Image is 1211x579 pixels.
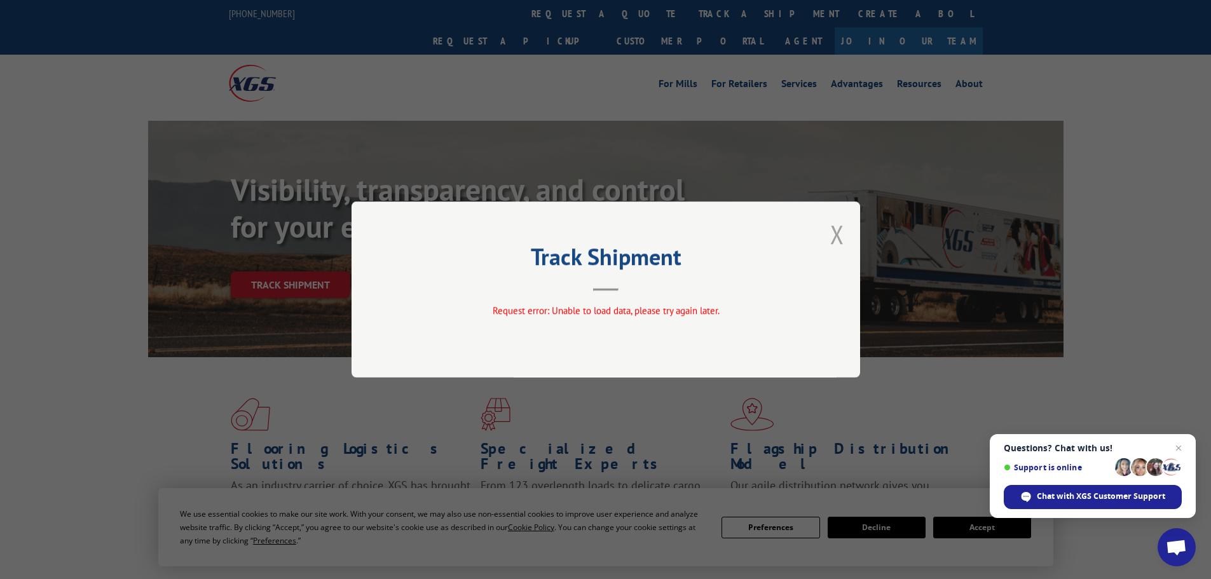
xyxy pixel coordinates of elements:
span: Chat with XGS Customer Support [1037,491,1165,502]
div: Open chat [1158,528,1196,566]
span: Request error: Unable to load data, please try again later. [492,304,719,317]
div: Chat with XGS Customer Support [1004,485,1182,509]
h2: Track Shipment [415,248,797,272]
span: Questions? Chat with us! [1004,443,1182,453]
span: Support is online [1004,463,1111,472]
button: Close modal [830,217,844,251]
span: Close chat [1171,440,1186,456]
